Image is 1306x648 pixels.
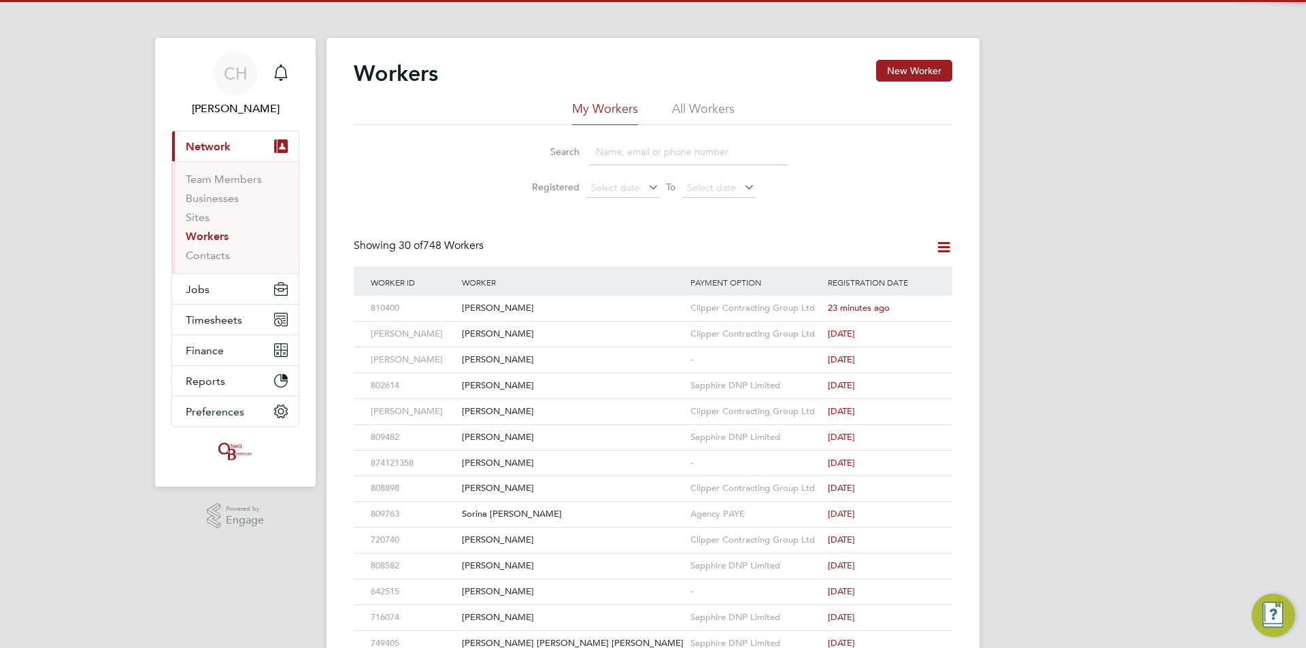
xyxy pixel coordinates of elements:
div: 809763 [367,502,458,527]
button: Timesheets [172,305,299,335]
span: Powered by [226,503,264,515]
span: [DATE] [828,560,855,571]
div: [PERSON_NAME] [458,425,687,450]
span: [DATE] [828,482,855,494]
img: oneillandbrennan-logo-retina.png [216,441,255,462]
div: 808898 [367,476,458,501]
a: Workers [186,230,229,243]
a: Contacts [186,249,230,262]
button: Finance [172,335,299,365]
button: New Worker [876,60,952,82]
div: [PERSON_NAME] [458,347,687,373]
span: Select date [591,182,640,194]
button: Reports [172,366,299,396]
span: To [662,178,680,196]
span: [DATE] [828,405,855,417]
div: Worker ID [367,267,458,298]
a: CH[PERSON_NAME] [171,52,299,117]
div: Sorina [PERSON_NAME] [458,502,687,527]
div: Sapphire DNP Limited [687,425,824,450]
a: 809482[PERSON_NAME]Sapphire DNP Limited[DATE] [367,424,939,436]
div: - [687,579,824,604]
div: Registration Date [824,267,939,298]
span: [DATE] [828,611,855,623]
span: [DATE] [828,328,855,339]
div: [PERSON_NAME] [458,553,687,579]
div: Showing [354,239,486,253]
button: Preferences [172,396,299,426]
div: Clipper Contracting Group Ltd [687,476,824,501]
div: 809482 [367,425,458,450]
a: 809763Sorina [PERSON_NAME]Agency PAYE[DATE] [367,501,939,513]
span: [DATE] [828,585,855,597]
div: - [687,451,824,476]
a: 749405[PERSON_NAME] [PERSON_NAME] [PERSON_NAME]Sapphire DNP Limited[DATE] [367,630,939,642]
div: [PERSON_NAME] [458,605,687,630]
a: Powered byEngage [207,503,265,529]
div: [PERSON_NAME] [458,476,687,501]
a: 808898[PERSON_NAME]Clipper Contracting Group Ltd[DATE] [367,475,939,487]
div: 802614 [367,373,458,398]
div: Sapphire DNP Limited [687,553,824,579]
div: Sapphire DNP Limited [687,605,824,630]
div: [PERSON_NAME] [458,528,687,553]
button: Jobs [172,274,299,304]
span: Finance [186,344,224,357]
li: All Workers [672,101,735,125]
span: Timesheets [186,313,242,326]
a: Go to home page [171,441,299,462]
div: 874121358 [367,451,458,476]
li: My Workers [572,101,638,125]
div: Clipper Contracting Group Ltd [687,322,824,347]
span: Engage [226,515,264,526]
div: 808582 [367,553,458,579]
div: Agency PAYE [687,502,824,527]
label: Search [518,146,580,158]
a: [PERSON_NAME][PERSON_NAME]-[DATE] [367,347,939,358]
a: 716074[PERSON_NAME]Sapphire DNP Limited[DATE] [367,604,939,616]
input: Name, email or phone number [589,139,788,165]
span: Select date [687,182,736,194]
div: Clipper Contracting Group Ltd [687,528,824,553]
div: Clipper Contracting Group Ltd [687,399,824,424]
span: [DATE] [828,534,855,545]
div: - [687,347,824,373]
span: [DATE] [828,379,855,391]
div: [PERSON_NAME] [367,399,458,424]
span: Jobs [186,283,210,296]
div: 720740 [367,528,458,553]
div: [PERSON_NAME] [458,579,687,604]
a: [PERSON_NAME][PERSON_NAME]Clipper Contracting Group Ltd[DATE] [367,398,939,410]
div: Payment Option [687,267,824,298]
a: 802614[PERSON_NAME]Sapphire DNP Limited[DATE] [367,373,939,384]
a: 720740[PERSON_NAME]Clipper Contracting Group Ltd[DATE] [367,527,939,539]
button: Engage Resource Center [1252,594,1295,637]
span: [DATE] [828,354,855,365]
h2: Workers [354,60,438,87]
a: Businesses [186,192,239,205]
span: [DATE] [828,431,855,443]
span: Network [186,140,231,153]
div: [PERSON_NAME] [367,322,458,347]
span: Reports [186,375,225,388]
span: [DATE] [828,457,855,468]
div: [PERSON_NAME] [367,347,458,373]
div: Worker [458,267,687,298]
span: CH [224,65,248,82]
div: Network [172,161,299,273]
button: Network [172,131,299,161]
div: 642515 [367,579,458,604]
div: Clipper Contracting Group Ltd [687,296,824,321]
div: [PERSON_NAME] [458,322,687,347]
a: 874121358[PERSON_NAME]-[DATE] [367,450,939,462]
div: [PERSON_NAME] [458,451,687,476]
div: 810400 [367,296,458,321]
a: 642515[PERSON_NAME]-[DATE] [367,579,939,590]
a: Team Members [186,173,262,186]
a: [PERSON_NAME][PERSON_NAME]Clipper Contracting Group Ltd[DATE] [367,321,939,332]
label: Registered [518,181,580,193]
a: 808582[PERSON_NAME]Sapphire DNP Limited[DATE] [367,553,939,564]
nav: Main navigation [155,38,316,487]
span: Ciaran Hoey [171,101,299,117]
span: 748 Workers [399,239,484,252]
